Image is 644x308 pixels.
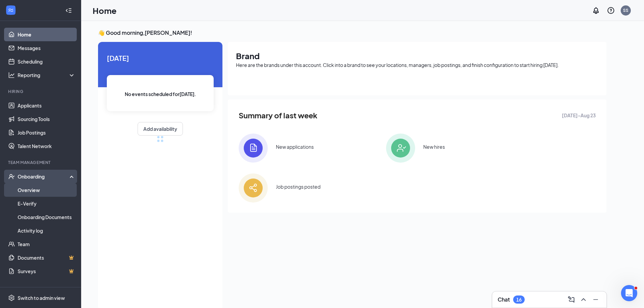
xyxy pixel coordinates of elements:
[239,173,268,203] img: icon
[566,294,577,305] button: ComposeMessage
[18,112,75,126] a: Sourcing Tools
[18,294,65,301] div: Switch to admin view
[125,90,196,98] span: No events scheduled for [DATE] .
[18,210,75,224] a: Onboarding Documents
[18,72,76,78] div: Reporting
[18,237,75,251] a: Team
[239,110,317,121] span: Summary of last week
[8,89,74,94] div: Hiring
[8,160,74,165] div: Team Management
[138,122,183,136] button: Add availability
[98,29,606,37] h3: 👋 Good morning, [PERSON_NAME] !
[18,264,75,278] a: SurveysCrown
[18,99,75,112] a: Applicants
[579,295,588,304] svg: ChevronUp
[8,294,15,301] svg: Settings
[590,294,601,305] button: Minimize
[18,55,75,68] a: Scheduling
[18,41,75,55] a: Messages
[562,112,596,119] span: [DATE] - Aug 23
[18,183,75,197] a: Overview
[18,251,75,264] a: DocumentsCrown
[93,5,117,16] h1: Home
[18,139,75,153] a: Talent Network
[621,285,637,301] iframe: Intercom live chat
[623,7,628,13] div: SS
[276,183,320,190] div: Job postings posted
[578,294,589,305] button: ChevronUp
[8,173,15,180] svg: UserCheck
[592,6,600,15] svg: Notifications
[236,50,598,62] h1: Brand
[592,295,600,304] svg: Minimize
[8,72,15,78] svg: Analysis
[107,53,214,63] span: [DATE]
[567,295,575,304] svg: ComposeMessage
[18,126,75,139] a: Job Postings
[498,296,510,303] h3: Chat
[239,134,268,163] img: icon
[18,173,70,180] div: Onboarding
[157,136,164,142] div: loading meetings...
[7,7,14,14] svg: WorkstreamLogo
[18,28,75,41] a: Home
[276,143,314,150] div: New applications
[607,6,615,15] svg: QuestionInfo
[18,197,75,210] a: E-Verify
[386,134,415,163] img: icon
[65,7,72,14] svg: Collapse
[236,62,598,68] div: Here are the brands under this account. Click into a brand to see your locations, managers, job p...
[516,297,522,303] div: 16
[18,224,75,237] a: Activity log
[423,143,445,150] div: New hires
